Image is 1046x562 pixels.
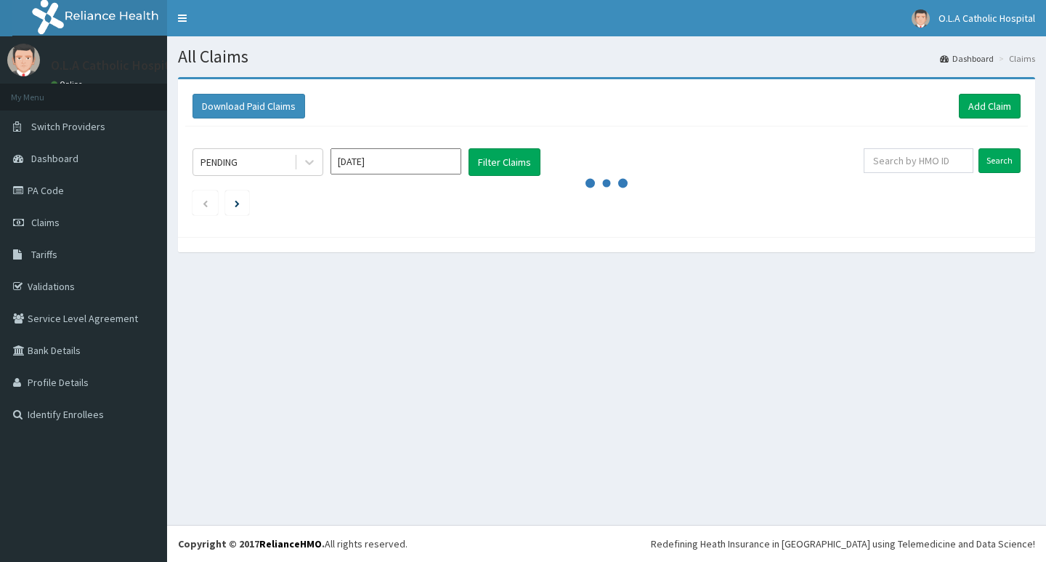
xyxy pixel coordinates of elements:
[31,216,60,229] span: Claims
[51,59,180,72] p: O.L.A Catholic Hospital
[938,12,1035,25] span: O.L.A Catholic Hospital
[167,525,1046,562] footer: All rights reserved.
[31,152,78,165] span: Dashboard
[31,248,57,261] span: Tariffs
[978,148,1021,173] input: Search
[912,9,930,28] img: User Image
[178,47,1035,66] h1: All Claims
[331,148,461,174] input: Select Month and Year
[585,161,628,205] svg: audio-loading
[51,79,86,89] a: Online
[7,44,40,76] img: User Image
[259,537,322,550] a: RelianceHMO
[202,196,208,209] a: Previous page
[864,148,973,173] input: Search by HMO ID
[31,120,105,133] span: Switch Providers
[469,148,540,176] button: Filter Claims
[959,94,1021,119] a: Add Claim
[200,155,238,169] div: PENDING
[192,94,305,119] button: Download Paid Claims
[178,537,325,550] strong: Copyright © 2017 .
[940,52,994,65] a: Dashboard
[651,537,1035,551] div: Redefining Heath Insurance in [GEOGRAPHIC_DATA] using Telemedicine and Data Science!
[995,52,1035,65] li: Claims
[235,196,240,209] a: Next page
